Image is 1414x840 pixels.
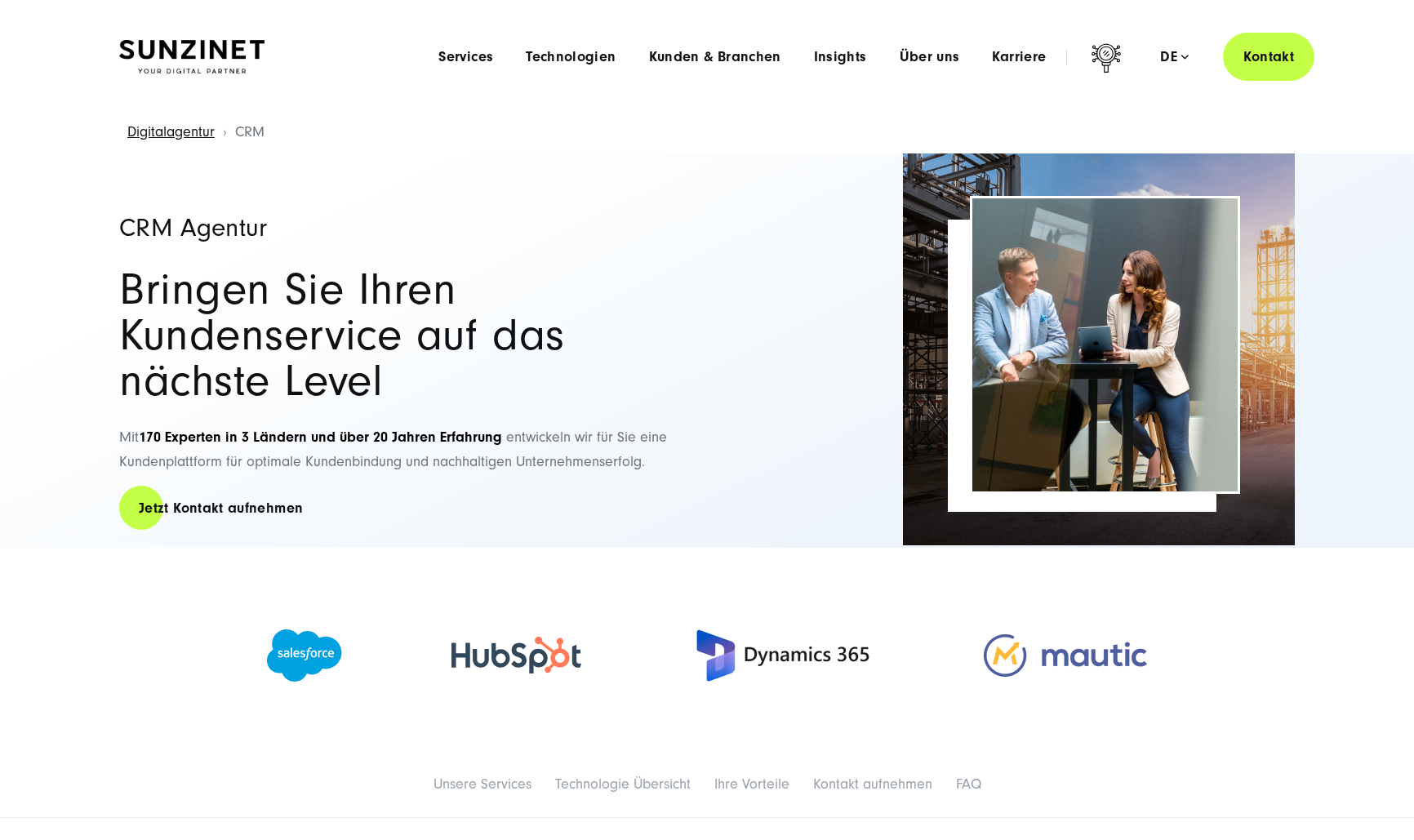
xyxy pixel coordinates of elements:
[972,198,1238,491] img: CRM Agentur Header | Kunde und Berater besprechen etwas an einem Laptop
[555,776,691,793] a: Technologie Übersicht
[813,776,932,793] a: Kontakt aufnehmen
[139,429,502,446] strong: 170 Experten in 3 Ländern und über 20 Jahren Erfahrung
[1223,33,1314,81] a: Kontakt
[119,215,691,241] h1: CRM Agentur
[1160,49,1189,65] div: de
[691,604,874,707] img: Microsoft Dynamics Agentur 365 - Full-Service CRM Agentur SUNZINET
[127,123,215,140] a: Digitalagentur
[956,776,981,793] a: FAQ
[903,153,1295,545] img: Full-Service CRM Agentur SUNZINET
[119,485,322,531] a: Jetzt Kontakt aufnehmen
[235,123,265,140] span: CRM
[119,153,691,548] div: Mit entwickeln wir für Sie eine Kundenplattform für optimale Kundenbindung und nachhaltigen Unter...
[814,49,867,65] a: Insights
[714,776,789,793] a: Ihre Vorteile
[267,629,342,682] img: Salesforce Partner Agentur - Full-Service CRM Agentur SUNZINET
[119,267,691,404] h2: Bringen Sie Ihren Kundenservice auf das nächste Level
[992,49,1046,65] a: Karriere
[984,634,1147,677] img: Mautic Agentur - Full-Service CRM Agentur SUNZINET
[438,49,493,65] a: Services
[526,49,616,65] a: Technologien
[434,776,531,793] a: Unsere Services
[649,49,781,65] a: Kunden & Branchen
[451,637,581,673] img: HubSpot Gold Partner Agentur - Full-Service CRM Agentur SUNZINET
[900,49,960,65] a: Über uns
[119,40,265,74] img: SUNZINET Full Service Digital Agentur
